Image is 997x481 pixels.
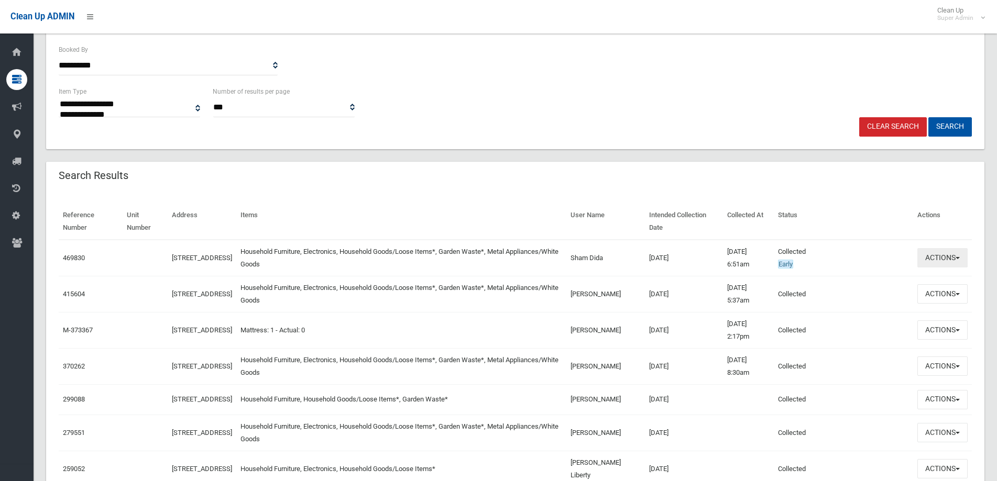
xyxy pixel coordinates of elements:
td: [PERSON_NAME] [566,415,645,451]
td: [DATE] 8:30am [723,348,773,384]
td: Household Furniture, Electronics, Household Goods/Loose Items*, Garden Waste*, Metal Appliances/W... [236,415,566,451]
th: User Name [566,204,645,240]
label: Item Type [59,86,86,97]
a: 469830 [63,254,85,262]
td: [PERSON_NAME] [566,348,645,384]
a: 299088 [63,395,85,403]
button: Actions [917,284,968,304]
a: 279551 [63,429,85,437]
header: Search Results [46,165,141,186]
td: [DATE] [645,384,723,415]
a: [STREET_ADDRESS] [172,290,232,298]
a: [STREET_ADDRESS] [172,254,232,262]
label: Number of results per page [213,86,290,97]
td: Collected [774,276,913,312]
td: Household Furniture, Electronics, Household Goods/Loose Items*, Garden Waste*, Metal Appliances/W... [236,276,566,312]
a: [STREET_ADDRESS] [172,326,232,334]
td: [DATE] 5:37am [723,276,773,312]
button: Actions [917,423,968,442]
td: Mattress: 1 - Actual: 0 [236,312,566,348]
td: [PERSON_NAME] [566,312,645,348]
td: [DATE] [645,276,723,312]
td: Collected [774,348,913,384]
button: Actions [917,459,968,478]
span: Early [778,260,793,269]
a: [STREET_ADDRESS] [172,429,232,437]
span: Clean Up [932,6,984,22]
td: Collected [774,415,913,451]
td: [PERSON_NAME] [566,276,645,312]
td: Collected [774,384,913,415]
td: Sham Dida [566,240,645,276]
a: M-373367 [63,326,93,334]
a: 415604 [63,290,85,298]
th: Unit Number [123,204,168,240]
a: 370262 [63,362,85,370]
td: Household Furniture, Electronics, Household Goods/Loose Items*, Garden Waste*, Metal Appliances/W... [236,348,566,384]
a: [STREET_ADDRESS] [172,362,232,370]
a: [STREET_ADDRESS] [172,465,232,473]
th: Reference Number [59,204,123,240]
td: [PERSON_NAME] [566,384,645,415]
th: Items [236,204,566,240]
td: [DATE] 6:51am [723,240,773,276]
th: Intended Collection Date [645,204,723,240]
td: Household Furniture, Household Goods/Loose Items*, Garden Waste* [236,384,566,415]
th: Collected At [723,204,773,240]
td: Collected [774,240,913,276]
a: 259052 [63,465,85,473]
button: Search [928,117,972,137]
a: [STREET_ADDRESS] [172,395,232,403]
label: Booked By [59,44,88,55]
span: Clean Up ADMIN [10,12,74,21]
td: Household Furniture, Electronics, Household Goods/Loose Items*, Garden Waste*, Metal Appliances/W... [236,240,566,276]
th: Actions [913,204,972,240]
th: Address [168,204,236,240]
td: [DATE] [645,240,723,276]
a: Clear Search [859,117,927,137]
button: Actions [917,390,968,409]
button: Actions [917,320,968,340]
small: Super Admin [937,14,973,22]
th: Status [774,204,913,240]
button: Actions [917,248,968,267]
td: [DATE] 2:17pm [723,312,773,348]
td: [DATE] [645,312,723,348]
td: Collected [774,312,913,348]
td: [DATE] [645,415,723,451]
button: Actions [917,356,968,376]
td: [DATE] [645,348,723,384]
